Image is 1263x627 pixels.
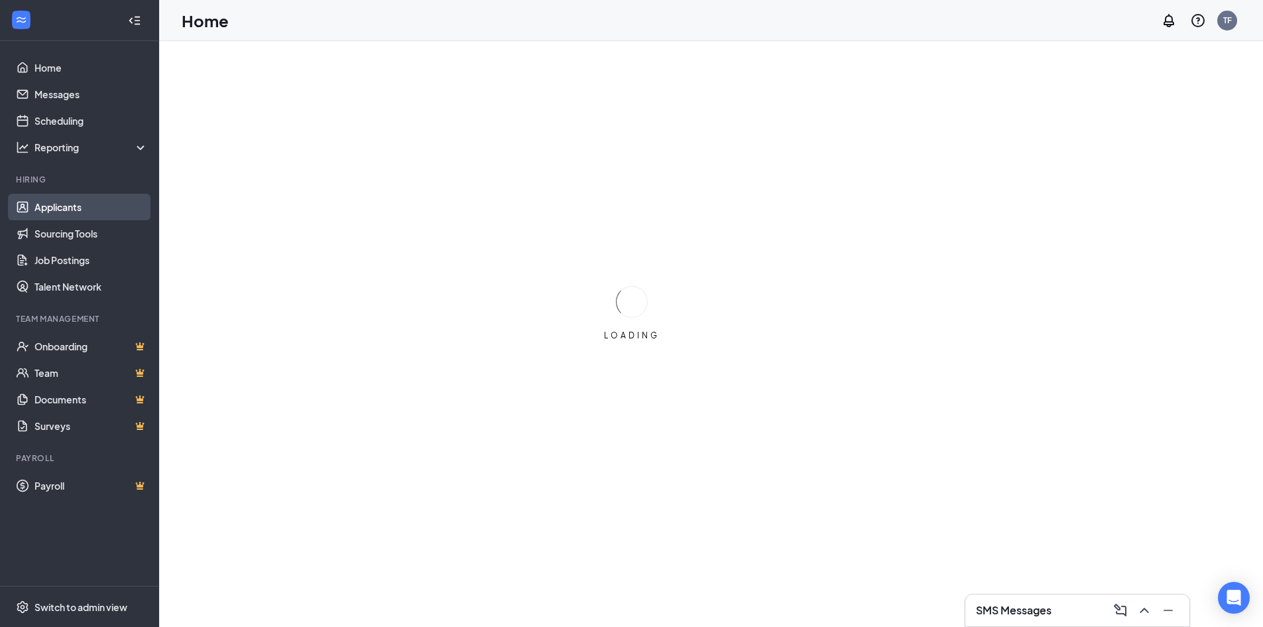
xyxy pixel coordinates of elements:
div: Hiring [16,174,145,185]
svg: Analysis [16,141,29,154]
h1: Home [182,9,229,32]
button: ChevronUp [1134,600,1155,621]
button: ComposeMessage [1110,600,1131,621]
a: Home [34,54,148,81]
svg: WorkstreamLogo [15,13,28,27]
a: Messages [34,81,148,107]
div: Reporting [34,141,149,154]
a: TeamCrown [34,360,148,386]
a: Applicants [34,194,148,220]
div: Switch to admin view [34,600,127,614]
a: DocumentsCrown [34,386,148,413]
svg: ChevronUp [1136,602,1152,618]
div: Open Intercom Messenger [1218,582,1250,614]
div: Team Management [16,313,145,324]
svg: QuestionInfo [1190,13,1206,29]
div: Payroll [16,453,145,464]
svg: ComposeMessage [1113,602,1128,618]
a: Talent Network [34,273,148,300]
button: Minimize [1158,600,1179,621]
a: Scheduling [34,107,148,134]
svg: Settings [16,600,29,614]
svg: Minimize [1160,602,1176,618]
div: TF [1223,15,1232,26]
a: OnboardingCrown [34,333,148,360]
a: SurveysCrown [34,413,148,439]
a: PayrollCrown [34,472,148,499]
div: LOADING [599,330,665,341]
a: Job Postings [34,247,148,273]
svg: Notifications [1161,13,1177,29]
svg: Collapse [128,14,141,27]
h3: SMS Messages [976,603,1052,618]
a: Sourcing Tools [34,220,148,247]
